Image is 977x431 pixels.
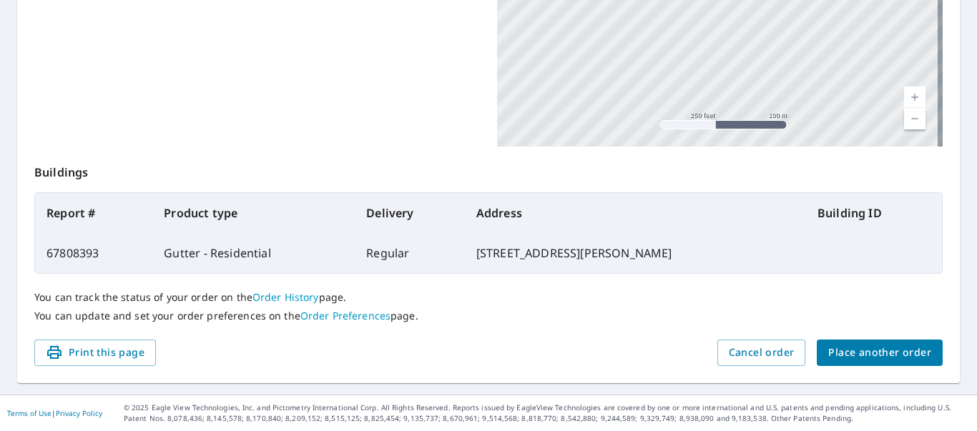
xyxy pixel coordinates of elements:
a: Order History [252,290,319,304]
th: Building ID [806,193,942,233]
th: Report # [35,193,152,233]
span: Place another order [828,344,931,362]
p: You can update and set your order preferences on the page. [34,309,943,322]
a: Current Level 17, Zoom Out [904,108,926,129]
span: Cancel order [729,344,795,362]
td: Gutter - Residential [152,233,355,273]
p: Buildings [34,147,943,192]
th: Product type [152,193,355,233]
span: Print this page [46,344,144,362]
a: Order Preferences [300,309,391,322]
button: Place another order [817,340,943,366]
p: You can track the status of your order on the page. [34,291,943,304]
p: © 2025 Eagle View Technologies, Inc. and Pictometry International Corp. All Rights Reserved. Repo... [124,402,970,424]
button: Cancel order [717,340,806,366]
td: [STREET_ADDRESS][PERSON_NAME] [465,233,806,273]
td: Regular [355,233,464,273]
p: | [7,409,102,417]
th: Delivery [355,193,464,233]
a: Terms of Use [7,408,51,418]
button: Print this page [34,340,156,366]
a: Current Level 17, Zoom In [904,86,926,108]
th: Address [465,193,806,233]
td: 67808393 [35,233,152,273]
a: Privacy Policy [56,408,102,418]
